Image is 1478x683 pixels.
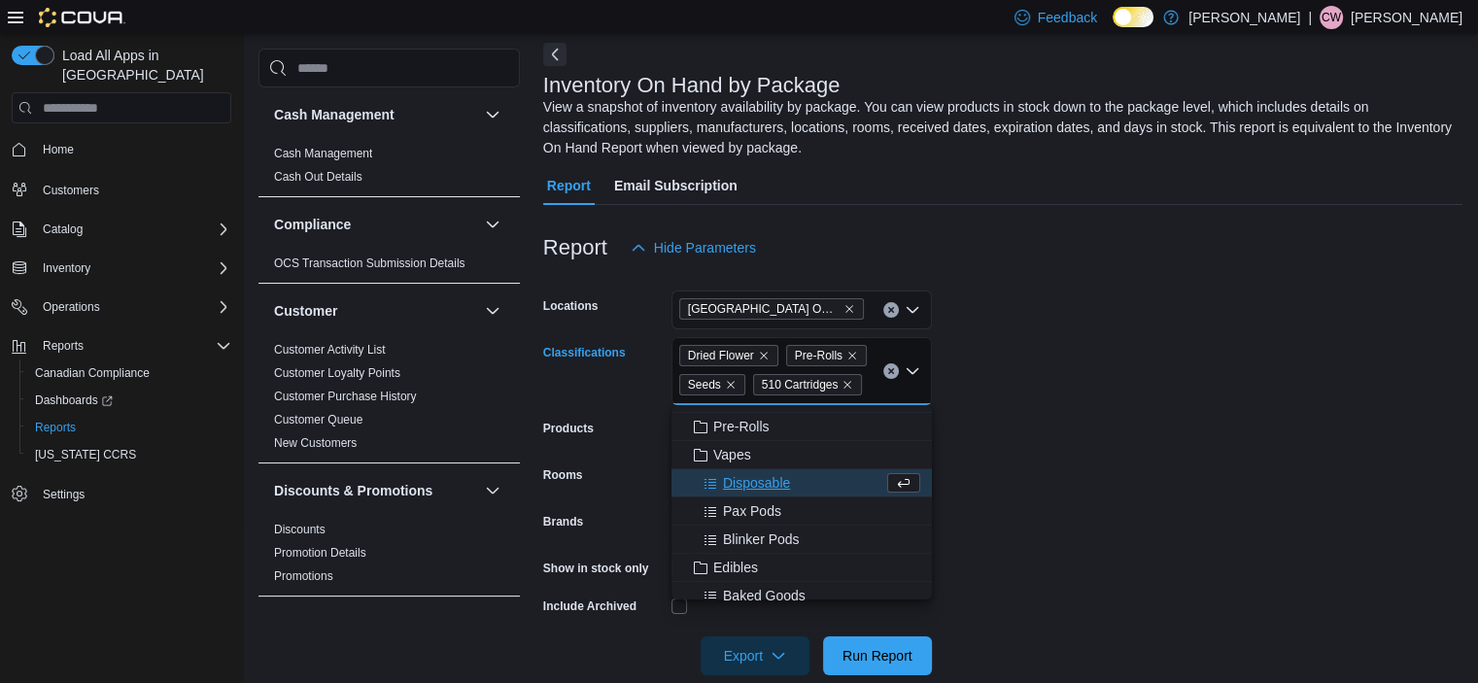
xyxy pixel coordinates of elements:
a: Home [35,138,82,161]
span: Promotion Details [274,545,366,561]
span: Discounts [274,522,326,537]
span: Reports [35,334,231,358]
a: Customer Purchase History [274,390,417,403]
span: Reports [43,338,84,354]
span: New Customers [274,435,357,451]
span: Dark Mode [1113,27,1114,28]
button: Operations [4,293,239,321]
button: Customer [481,299,504,323]
span: Inventory [35,256,231,280]
span: Pax Pods [723,501,781,521]
label: Include Archived [543,598,636,614]
span: Seeds [679,374,745,395]
button: Home [4,135,239,163]
button: Clear input [883,302,899,318]
button: Catalog [35,218,90,241]
span: Dried Flower [679,345,778,366]
button: Baked Goods [671,582,932,610]
button: Customers [4,175,239,203]
span: 510 Cartridges [762,375,839,394]
span: Customer Queue [274,412,362,427]
button: Inventory [35,256,98,280]
span: Reports [27,416,231,439]
span: Pre-Rolls [786,345,867,366]
span: Vapes [713,445,751,464]
h3: Report [543,236,607,259]
span: Fort York Outpost [679,298,864,320]
span: Home [35,137,231,161]
button: Hide Parameters [623,228,764,267]
a: Customers [35,179,107,202]
button: Pre-Rolls [671,413,932,441]
button: Inventory [4,255,239,282]
p: [PERSON_NAME] [1188,6,1300,29]
button: Reports [4,332,239,359]
span: Settings [43,487,85,502]
label: Show in stock only [543,561,649,576]
span: Pre-Rolls [713,417,770,436]
span: Home [43,142,74,157]
span: Seeds [688,375,721,394]
a: Canadian Compliance [27,361,157,385]
button: Discounts & Promotions [481,479,504,502]
label: Brands [543,514,583,529]
span: Dashboards [27,389,231,412]
p: [PERSON_NAME] [1351,6,1462,29]
span: Canadian Compliance [27,361,231,385]
a: OCS Transaction Submission Details [274,256,465,270]
a: Customer Activity List [274,343,386,357]
button: Settings [4,480,239,508]
a: Discounts [274,523,326,536]
span: Operations [43,299,100,315]
span: Baked Goods [723,586,806,605]
a: Settings [35,483,92,506]
span: Cash Out Details [274,169,362,185]
h3: Inventory On Hand by Package [543,74,841,97]
a: Customer Queue [274,413,362,427]
p: | [1308,6,1312,29]
button: Remove Pre-Rolls from selection in this group [846,350,858,361]
a: Dashboards [19,387,239,414]
img: Cova [39,8,125,27]
button: Discounts & Promotions [274,481,477,500]
span: Disposable [723,473,790,493]
button: Remove Fort York Outpost from selection in this group [843,303,855,315]
button: Clear input [883,363,899,379]
label: Products [543,421,594,436]
button: Vapes [671,441,932,469]
span: Customers [43,183,99,198]
button: Disposable [671,469,932,497]
span: Washington CCRS [27,443,231,466]
span: Dried Flower [688,346,754,365]
label: Classifications [543,345,626,360]
span: Canadian Compliance [35,365,150,381]
button: Compliance [481,213,504,236]
span: Promotions [274,568,333,584]
button: Compliance [274,215,477,234]
button: Open list of options [905,302,920,318]
button: Cash Management [481,103,504,126]
span: Settings [35,482,231,506]
div: Customer [258,338,520,462]
div: Discounts & Promotions [258,518,520,596]
button: Operations [35,295,108,319]
span: Catalog [43,222,83,237]
button: [US_STATE] CCRS [19,441,239,468]
button: Remove 510 Cartridges from selection in this group [842,379,853,391]
input: Dark Mode [1113,7,1153,27]
h3: Customer [274,301,337,321]
span: CW [1322,6,1341,29]
span: Export [712,636,798,675]
button: Blinker Pods [671,526,932,554]
span: [GEOGRAPHIC_DATA] Outpost [688,299,840,319]
button: Edibles [671,554,932,582]
a: Dashboards [27,389,120,412]
span: 510 Cartridges [753,374,863,395]
span: Dashboards [35,393,113,408]
a: Promotions [274,569,333,583]
span: Email Subscription [614,166,738,205]
span: Customer Activity List [274,342,386,358]
button: Reports [35,334,91,358]
span: Run Report [842,646,912,666]
span: Blinker Pods [723,529,800,549]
